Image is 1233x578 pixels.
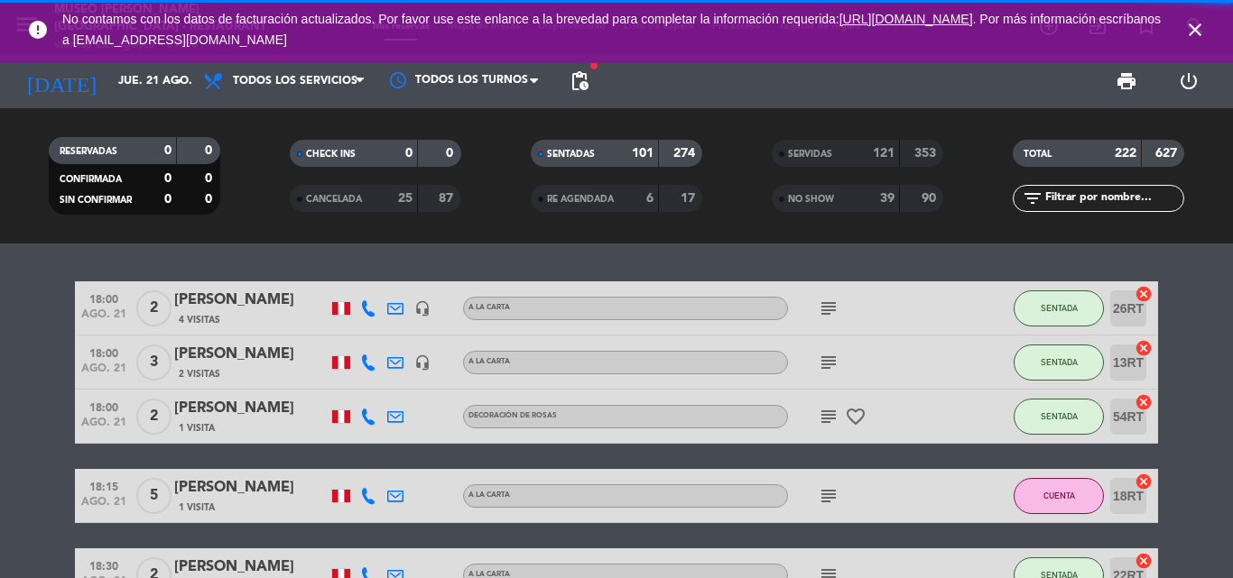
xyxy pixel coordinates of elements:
[62,12,1161,47] a: . Por más información escríbanos a [EMAIL_ADDRESS][DOMAIN_NAME]
[845,406,867,427] i: favorite_border
[1014,399,1104,435] button: SENTADA
[81,555,126,575] span: 18:30
[164,193,172,206] strong: 0
[1024,150,1052,159] span: TOTAL
[179,500,215,515] span: 1 Visita
[398,192,413,205] strong: 25
[1116,70,1137,92] span: print
[1014,290,1104,326] button: SENTADA
[468,491,510,499] span: A la carta
[405,147,413,160] strong: 0
[164,144,172,157] strong: 0
[174,476,328,500] div: [PERSON_NAME]
[1014,478,1104,514] button: CUENTA
[873,147,895,160] strong: 121
[818,352,839,373] i: subject
[1043,188,1183,208] input: Filtrar por nombre...
[81,308,126,329] span: ago. 21
[1135,552,1153,570] i: cancel
[205,144,216,157] strong: 0
[547,195,614,204] span: RE AGENDADA
[1135,285,1153,303] i: cancel
[468,358,510,365] span: A la carta
[233,75,357,87] span: Todos los servicios
[27,19,49,41] i: error
[1184,19,1206,41] i: close
[164,172,172,185] strong: 0
[81,496,126,517] span: ago. 21
[179,367,220,381] span: 2 Visitas
[81,362,126,383] span: ago. 21
[1041,357,1078,367] span: SENTADA
[1014,344,1104,381] button: SENTADA
[1135,339,1153,357] i: cancel
[136,290,172,326] span: 2
[14,61,109,101] i: [DATE]
[632,147,654,160] strong: 101
[60,196,132,205] span: SIN CONFIRMAR
[646,192,654,205] strong: 6
[414,354,431,371] i: headset_mic
[306,195,362,204] span: CANCELADA
[439,192,457,205] strong: 87
[589,60,599,71] span: fiber_manual_record
[62,12,1161,47] span: No contamos con los datos de facturación actualizados. Por favor use este enlance a la brevedad p...
[1157,54,1219,108] div: LOG OUT
[468,304,510,311] span: A la carta
[179,421,215,436] span: 1 Visita
[414,300,431,317] i: headset_mic
[1178,70,1200,92] i: power_settings_new
[1155,147,1181,160] strong: 627
[922,192,940,205] strong: 90
[306,150,356,159] span: CHECK INS
[136,399,172,435] span: 2
[788,195,834,204] span: NO SHOW
[179,313,220,327] span: 4 Visitas
[1115,147,1136,160] strong: 222
[81,342,126,362] span: 18:00
[1022,188,1043,209] i: filter_list
[1043,491,1075,500] span: CUENTA
[914,147,940,160] strong: 353
[468,412,557,419] span: Decoración de rosas
[673,147,699,160] strong: 274
[1135,472,1153,491] i: cancel
[136,344,172,381] span: 3
[136,478,172,514] span: 5
[168,70,190,92] i: arrow_drop_down
[569,70,590,92] span: pending_actions
[880,192,895,205] strong: 39
[1041,303,1078,313] span: SENTADA
[205,193,216,206] strong: 0
[788,150,832,159] span: SERVIDAS
[446,147,457,160] strong: 0
[681,192,699,205] strong: 17
[60,175,122,184] span: CONFIRMADA
[174,343,328,366] div: [PERSON_NAME]
[60,147,117,156] span: RESERVADAS
[818,485,839,507] i: subject
[174,289,328,312] div: [PERSON_NAME]
[547,150,595,159] span: SENTADAS
[1041,411,1078,421] span: SENTADA
[205,172,216,185] strong: 0
[81,396,126,417] span: 18:00
[81,288,126,308] span: 18:00
[81,475,126,496] span: 18:15
[468,571,510,578] span: A la carta
[81,417,126,437] span: ago. 21
[818,406,839,427] i: subject
[818,298,839,319] i: subject
[1135,393,1153,411] i: cancel
[839,12,973,26] a: [URL][DOMAIN_NAME]
[174,397,328,420] div: [PERSON_NAME]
